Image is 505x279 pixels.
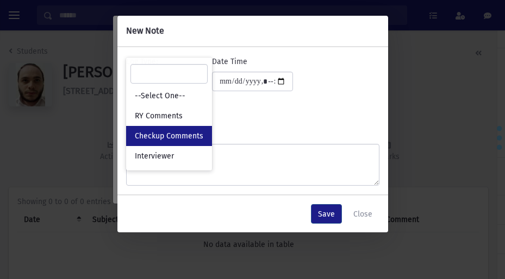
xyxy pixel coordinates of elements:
[126,56,158,67] label: Log Type:
[135,131,203,142] span: Checkup Comments
[135,91,185,102] span: --Select One--
[135,151,174,162] span: Interviewer
[126,24,164,37] h6: New Note
[212,56,247,67] label: Date Time
[130,64,208,84] input: Search
[135,111,183,122] span: RY Comments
